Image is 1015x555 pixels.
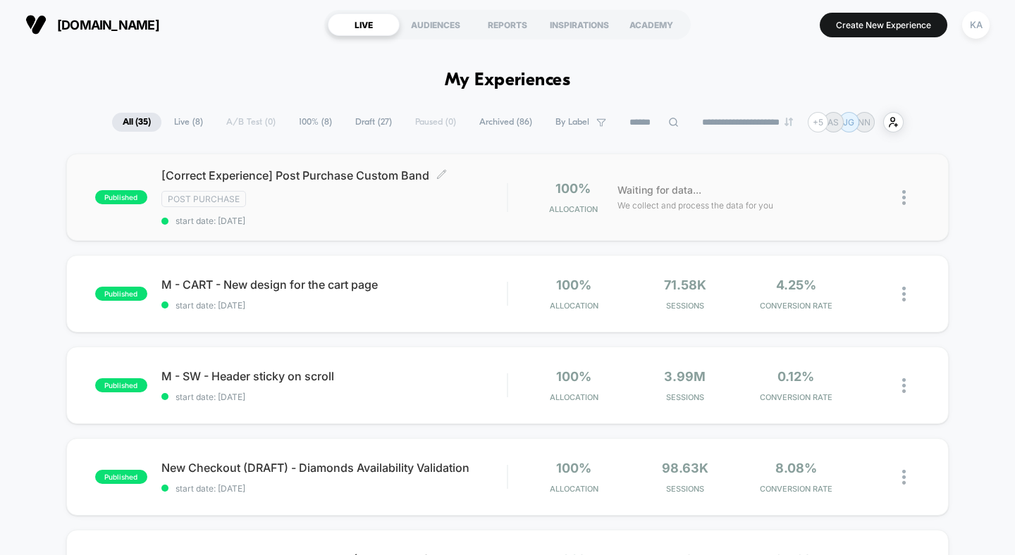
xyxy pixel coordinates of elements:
[95,190,147,204] span: published
[543,13,615,36] div: INSPIRATIONS
[820,13,947,37] button: Create New Experience
[617,182,701,198] span: Waiting for data...
[550,301,598,311] span: Allocation
[633,392,737,402] span: Sessions
[633,301,737,311] span: Sessions
[21,13,164,36] button: [DOMAIN_NAME]
[112,113,161,132] span: All ( 35 )
[550,392,598,402] span: Allocation
[633,484,737,494] span: Sessions
[161,369,508,383] span: M - SW - Header sticky on scroll
[161,300,508,311] span: start date: [DATE]
[328,13,400,36] div: LIVE
[555,181,591,196] span: 100%
[776,277,816,292] span: 4.25%
[902,287,906,301] img: close
[555,117,589,127] span: By Label
[161,392,508,402] span: start date: [DATE]
[288,113,343,132] span: 100% ( 8 )
[345,113,402,132] span: Draft ( 27 )
[472,13,543,36] div: REPORTS
[161,191,246,207] span: Post Purchase
[958,11,994,39] button: KA
[161,168,508,182] span: [Correct Experience] Post Purchase Custom Band
[858,117,871,127] p: NN
[664,369,706,384] span: 3.99M
[785,118,793,126] img: end
[843,117,854,127] p: JG
[445,70,571,91] h1: My Experiences
[57,18,159,32] span: [DOMAIN_NAME]
[808,112,828,132] div: + 5
[902,378,906,393] img: close
[556,461,591,475] span: 100%
[902,470,906,485] img: close
[25,14,47,35] img: Visually logo
[664,277,706,292] span: 71.58k
[164,113,214,132] span: Live ( 8 )
[95,287,147,301] span: published
[161,483,508,494] span: start date: [DATE]
[556,369,591,384] span: 100%
[161,216,508,226] span: start date: [DATE]
[95,470,147,484] span: published
[615,13,687,36] div: ACADEMY
[744,392,848,402] span: CONVERSION RATE
[550,484,598,494] span: Allocation
[744,484,848,494] span: CONVERSION RATE
[161,461,508,475] span: New Checkout (DRAFT) - Diamonds Availability Validation
[95,378,147,392] span: published
[777,369,814,384] span: 0.12%
[469,113,543,132] span: Archived ( 86 )
[662,461,708,475] span: 98.63k
[902,190,906,205] img: close
[400,13,472,36] div: AUDIENCES
[617,199,773,212] span: We collect and process the data for you
[556,277,591,292] span: 100%
[828,117,839,127] p: AS
[161,277,508,292] span: M - CART - New design for the cart page
[549,204,598,214] span: Allocation
[775,461,817,475] span: 8.08%
[962,11,990,39] div: KA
